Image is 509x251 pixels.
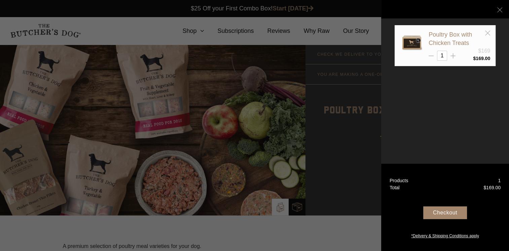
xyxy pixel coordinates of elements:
bdi: 169.00 [483,185,501,190]
div: 1 [498,177,501,184]
a: *Delivery & Shipping Conditions apply [381,231,509,239]
a: Poultry Box with Chicken Treats [429,31,472,46]
bdi: 169.00 [473,56,490,61]
img: Poultry Box with Chicken Treats [400,31,424,54]
span: $ [483,185,486,190]
div: Products [390,177,408,184]
div: Total [390,184,400,191]
div: Checkout [423,206,467,219]
span: $ [473,56,476,61]
a: Products 1 Total $169.00 Checkout [381,164,509,251]
div: $169 [478,47,490,55]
